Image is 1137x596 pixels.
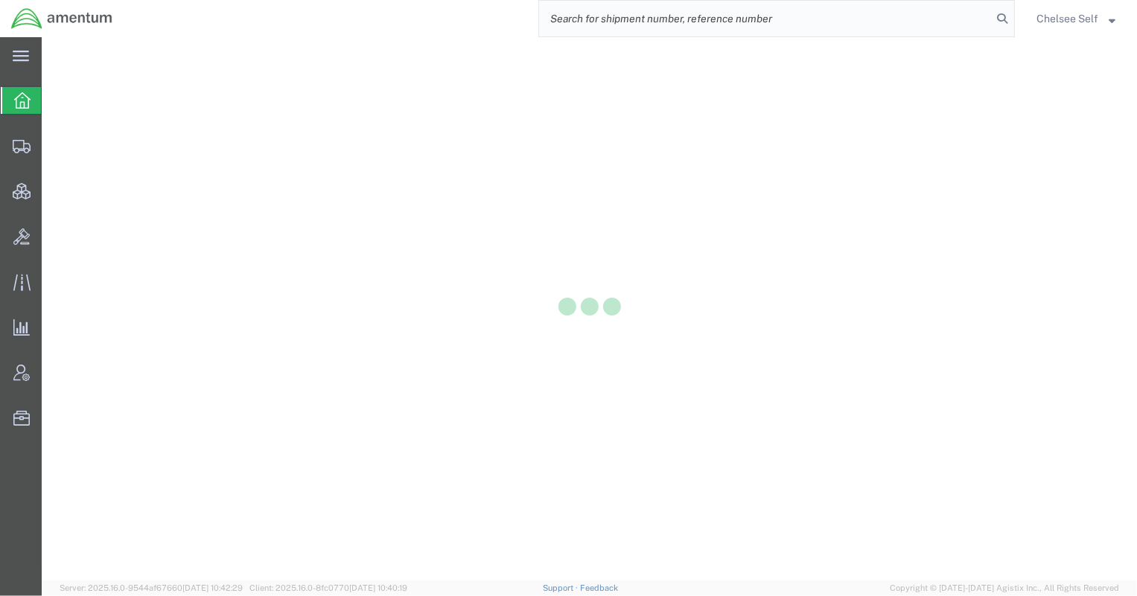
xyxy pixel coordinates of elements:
button: Chelsee Self [1036,10,1116,28]
a: Feedback [580,583,618,592]
span: [DATE] 10:40:19 [349,583,407,592]
img: logo [10,7,113,30]
span: [DATE] 10:42:29 [182,583,243,592]
span: Chelsee Self [1036,10,1098,27]
a: Support [543,583,580,592]
span: Client: 2025.16.0-8fc0770 [249,583,407,592]
span: Copyright © [DATE]-[DATE] Agistix Inc., All Rights Reserved [890,582,1119,595]
input: Search for shipment number, reference number [539,1,992,36]
span: Server: 2025.16.0-9544af67660 [60,583,243,592]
